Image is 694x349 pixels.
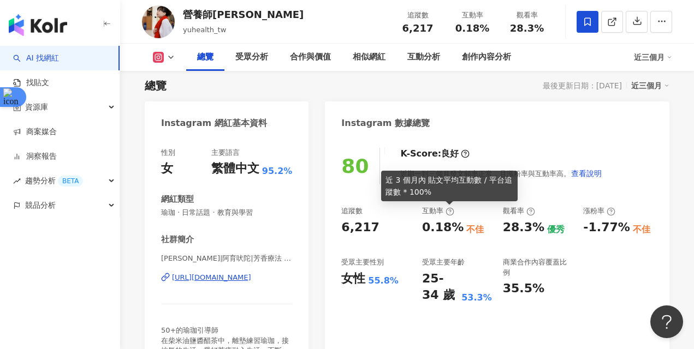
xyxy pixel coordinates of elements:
span: 95.2% [262,165,293,177]
span: 資源庫 [25,95,48,119]
div: 近三個月 [634,49,672,66]
div: 相似網紅 [353,51,385,64]
span: 競品分析 [25,193,56,218]
div: Instagram 數據總覽 [341,117,430,129]
div: 0.18% [422,219,464,236]
div: 55.8% [368,275,399,287]
div: 總覽 [197,51,213,64]
div: 不佳 [466,224,484,236]
div: 最後更新日期：[DATE] [543,81,622,90]
iframe: Help Scout Beacon - Open [650,305,683,338]
div: 營養師[PERSON_NAME] [183,8,304,21]
div: 互動率 [422,206,454,216]
div: 繁體中文 [211,160,259,177]
img: logo [9,14,67,36]
div: 互動率 [452,10,493,21]
div: 不佳 [633,224,650,236]
div: 創作內容分析 [462,51,511,64]
span: 查看說明 [571,169,602,178]
div: 互動分析 [407,51,440,64]
div: 性別 [161,148,175,158]
div: 觀看率 [506,10,548,21]
span: 趨勢分析 [25,169,83,193]
span: 0.18% [455,23,489,34]
a: 商案媒合 [13,127,57,137]
div: 女性 [341,270,365,287]
a: 找貼文 [13,77,49,88]
div: [URL][DOMAIN_NAME] [172,273,251,282]
span: [PERSON_NAME]|阿育吠陀|芳香療法 | sally_yogilife [161,254,292,263]
span: 瑜珈 · 日常話題 · 教育與學習 [161,208,292,218]
div: 追蹤數 [341,206,363,216]
div: 80 [341,155,369,177]
div: 25-34 歲 [422,270,459,304]
div: 網紅類型 [161,194,194,205]
div: Instagram 網紅基本資料 [161,117,267,129]
div: 總覽 [145,78,167,93]
div: 良好 [441,148,459,160]
div: 優秀 [547,224,565,236]
span: rise [13,177,21,185]
img: KOL Avatar [142,5,175,38]
span: 28.3% [510,23,544,34]
a: 洞察報告 [13,151,57,162]
div: K-Score : [400,148,470,160]
div: 主要語言 [211,148,240,158]
div: 受眾分析 [235,51,268,64]
div: BETA [58,176,83,186]
div: 追蹤數 [397,10,438,21]
div: 受眾主要年齡 [422,257,465,267]
div: 商業合作內容覆蓋比例 [503,257,573,277]
div: 6,217 [341,219,379,236]
div: 28.3% [503,219,544,236]
div: 近 3 個月內 貼文平均互動數 / 平台追蹤數 * 100% [381,171,518,201]
div: 合作與價值 [290,51,331,64]
div: 觀看率 [503,206,535,216]
span: 6,217 [402,22,434,34]
div: 53.3% [461,292,492,304]
div: 社群簡介 [161,234,194,245]
div: 近期一到三個月發文頻率正常，且漲粉率與互動率高。 [400,163,602,184]
a: [URL][DOMAIN_NAME] [161,273,292,282]
div: 近三個月 [631,79,669,93]
span: yuhealth_tw [183,26,226,34]
div: 35.5% [503,280,544,297]
div: -1.77% [583,219,630,236]
a: searchAI 找網紅 [13,53,59,64]
button: 查看說明 [571,163,602,184]
div: 受眾主要性別 [341,257,384,267]
div: 女 [161,160,173,177]
div: 漲粉率 [583,206,615,216]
